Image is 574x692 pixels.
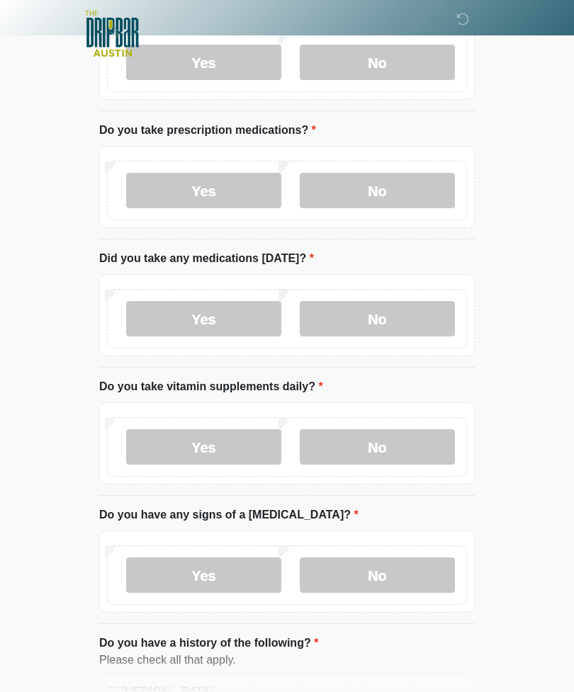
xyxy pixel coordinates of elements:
[99,122,316,139] label: Do you take prescription medications?
[300,173,455,208] label: No
[99,506,359,523] label: Do you have any signs of a [MEDICAL_DATA]?
[85,11,139,57] img: The DRIPBaR - Austin The Domain Logo
[300,429,455,465] label: No
[126,301,281,336] label: Yes
[126,173,281,208] label: Yes
[99,635,318,652] label: Do you have a history of the following?
[126,429,281,465] label: Yes
[126,557,281,593] label: Yes
[99,652,475,669] div: Please check all that apply.
[300,557,455,593] label: No
[99,378,323,395] label: Do you take vitamin supplements daily?
[300,301,455,336] label: No
[99,250,314,267] label: Did you take any medications [DATE]?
